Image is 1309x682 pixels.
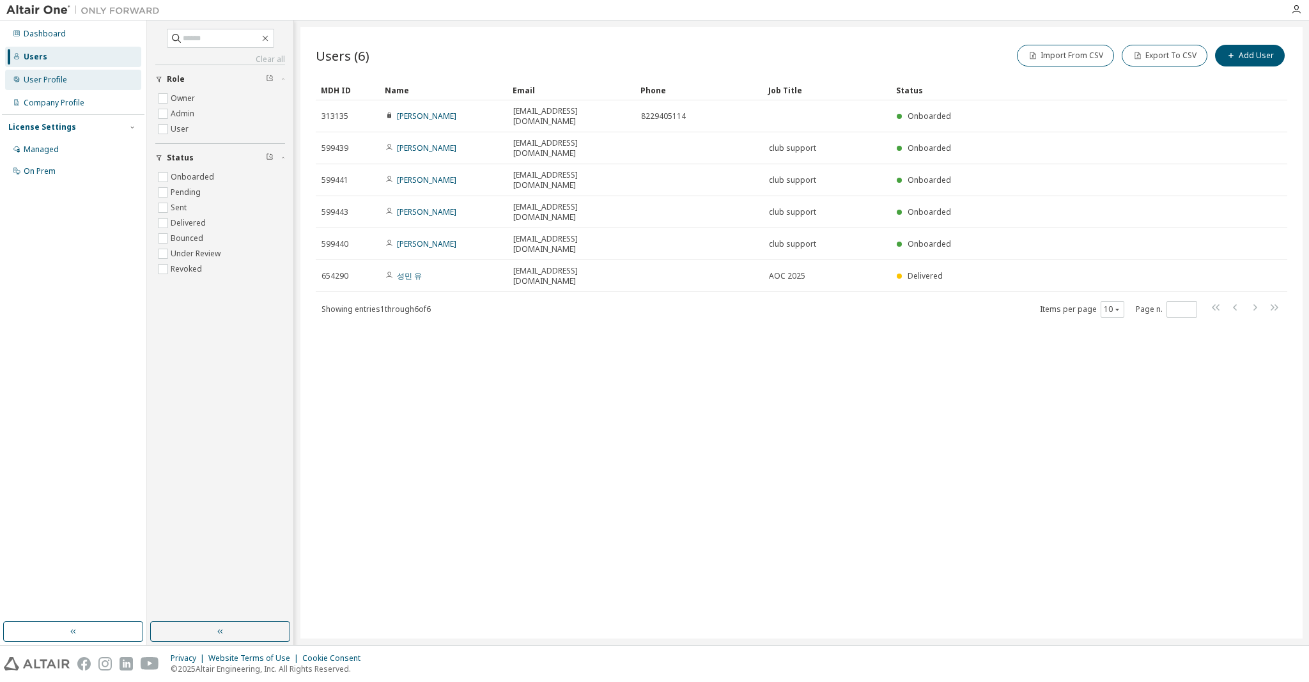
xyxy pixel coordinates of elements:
label: Revoked [171,261,205,277]
div: License Settings [8,122,76,132]
span: AOC 2025 [769,271,805,281]
button: 10 [1104,304,1121,314]
label: Delivered [171,215,208,231]
span: Page n. [1136,301,1197,318]
span: Items per page [1040,301,1124,318]
label: Sent [171,200,189,215]
span: club support [769,207,816,217]
span: Onboarded [908,143,951,153]
span: Status [167,153,194,163]
span: 599441 [321,175,348,185]
span: Users (6) [316,47,369,65]
div: Privacy [171,653,208,663]
div: Managed [24,144,59,155]
span: [EMAIL_ADDRESS][DOMAIN_NAME] [513,266,630,286]
div: Name [385,80,502,100]
a: 성민 유 [397,270,422,281]
a: [PERSON_NAME] [397,174,456,185]
label: User [171,121,191,137]
div: Dashboard [24,29,66,39]
span: club support [769,239,816,249]
span: 599439 [321,143,348,153]
span: Clear filter [266,74,274,84]
span: [EMAIL_ADDRESS][DOMAIN_NAME] [513,170,630,190]
span: 654290 [321,271,348,281]
button: Role [155,65,285,93]
button: Export To CSV [1122,45,1207,66]
img: youtube.svg [141,657,159,670]
img: Altair One [6,4,166,17]
span: Onboarded [908,174,951,185]
img: instagram.svg [98,657,112,670]
label: Under Review [171,246,223,261]
a: Clear all [155,54,285,65]
span: Delivered [908,270,943,281]
div: Status [896,80,1221,100]
button: Status [155,144,285,172]
button: Add User [1215,45,1285,66]
a: [PERSON_NAME] [397,206,456,217]
a: [PERSON_NAME] [397,238,456,249]
span: Role [167,74,185,84]
div: Job Title [768,80,886,100]
div: MDH ID [321,80,375,100]
span: Showing entries 1 through 6 of 6 [321,304,431,314]
span: Onboarded [908,238,951,249]
div: Website Terms of Use [208,653,302,663]
div: Cookie Consent [302,653,368,663]
span: club support [769,175,816,185]
button: Import From CSV [1017,45,1114,66]
label: Pending [171,185,203,200]
span: Clear filter [266,153,274,163]
span: Onboarded [908,111,951,121]
img: altair_logo.svg [4,657,70,670]
div: Phone [640,80,758,100]
span: 599443 [321,207,348,217]
span: [EMAIL_ADDRESS][DOMAIN_NAME] [513,202,630,222]
span: club support [769,143,816,153]
span: [EMAIL_ADDRESS][DOMAIN_NAME] [513,138,630,159]
img: linkedin.svg [120,657,133,670]
a: [PERSON_NAME] [397,111,456,121]
div: On Prem [24,166,56,176]
label: Bounced [171,231,206,246]
span: [EMAIL_ADDRESS][DOMAIN_NAME] [513,234,630,254]
div: Users [24,52,47,62]
span: 313135 [321,111,348,121]
img: facebook.svg [77,657,91,670]
div: Company Profile [24,98,84,108]
p: © 2025 Altair Engineering, Inc. All Rights Reserved. [171,663,368,674]
a: [PERSON_NAME] [397,143,456,153]
label: Onboarded [171,169,217,185]
div: Email [513,80,630,100]
label: Owner [171,91,198,106]
span: [EMAIL_ADDRESS][DOMAIN_NAME] [513,106,630,127]
span: Onboarded [908,206,951,217]
span: 599440 [321,239,348,249]
span: 8229405114 [641,111,686,121]
div: User Profile [24,75,67,85]
label: Admin [171,106,197,121]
